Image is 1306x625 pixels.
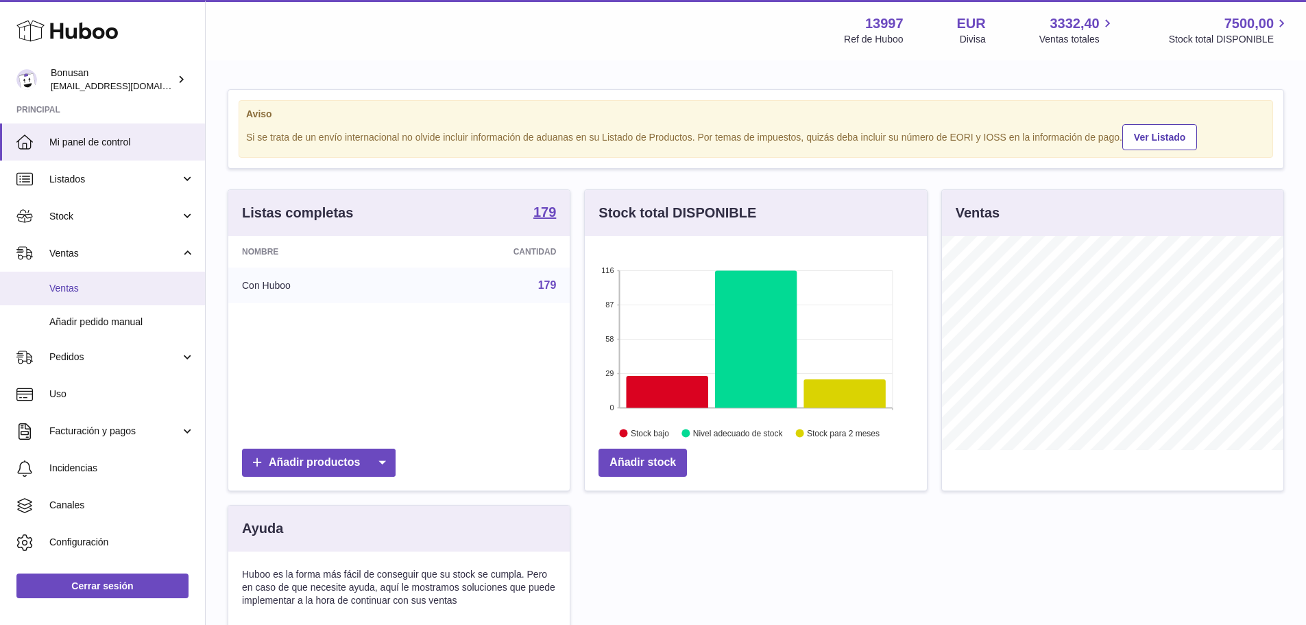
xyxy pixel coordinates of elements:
a: 179 [538,279,557,291]
div: Bonusan [51,67,174,93]
text: Nivel adecuado de stock [693,429,784,438]
span: Canales [49,499,195,512]
a: 3332,40 Ventas totales [1039,14,1115,46]
text: 29 [606,369,614,377]
span: Facturación y pagos [49,425,180,438]
strong: 13997 [865,14,904,33]
div: Si se trata de un envío internacional no olvide incluir información de aduanas en su Listado de P... [246,122,1266,150]
text: 87 [606,300,614,309]
span: Incidencias [49,462,195,475]
span: Ventas [49,247,180,260]
div: Ref de Huboo [844,33,903,46]
h3: Stock total DISPONIBLE [598,204,756,222]
th: Nombre [228,236,406,268]
a: 179 [533,205,556,222]
span: 3332,40 [1050,14,1099,33]
text: Stock para 2 meses [807,429,880,438]
a: Cerrar sesión [16,574,189,598]
a: Añadir productos [242,449,396,477]
text: 0 [610,403,614,412]
th: Cantidad [406,236,570,268]
span: Listados [49,173,180,186]
span: Uso [49,388,195,401]
span: Stock total DISPONIBLE [1169,33,1290,46]
span: Añadir pedido manual [49,316,195,329]
span: Ventas [49,282,195,295]
text: Stock bajo [631,429,669,438]
div: Divisa [960,33,986,46]
span: Pedidos [49,351,180,364]
strong: Aviso [246,108,1266,121]
h3: Listas completas [242,204,353,222]
p: Huboo es la forma más fácil de conseguir que su stock se cumpla. Pero en caso de que necesite ayu... [242,568,556,607]
span: Configuración [49,536,195,549]
text: 58 [606,335,614,343]
img: info@bonusan.es [16,69,37,90]
a: Ver Listado [1122,124,1197,150]
a: Añadir stock [598,449,687,477]
h3: Ayuda [242,519,283,538]
text: 116 [601,266,614,274]
a: 7500,00 Stock total DISPONIBLE [1169,14,1290,46]
span: 7500,00 [1224,14,1274,33]
td: Con Huboo [228,268,406,303]
strong: 179 [533,205,556,219]
h3: Ventas [956,204,1000,222]
span: Mi panel de control [49,136,195,149]
strong: EUR [957,14,986,33]
span: Ventas totales [1039,33,1115,46]
span: [EMAIL_ADDRESS][DOMAIN_NAME] [51,80,202,91]
span: Stock [49,210,180,223]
